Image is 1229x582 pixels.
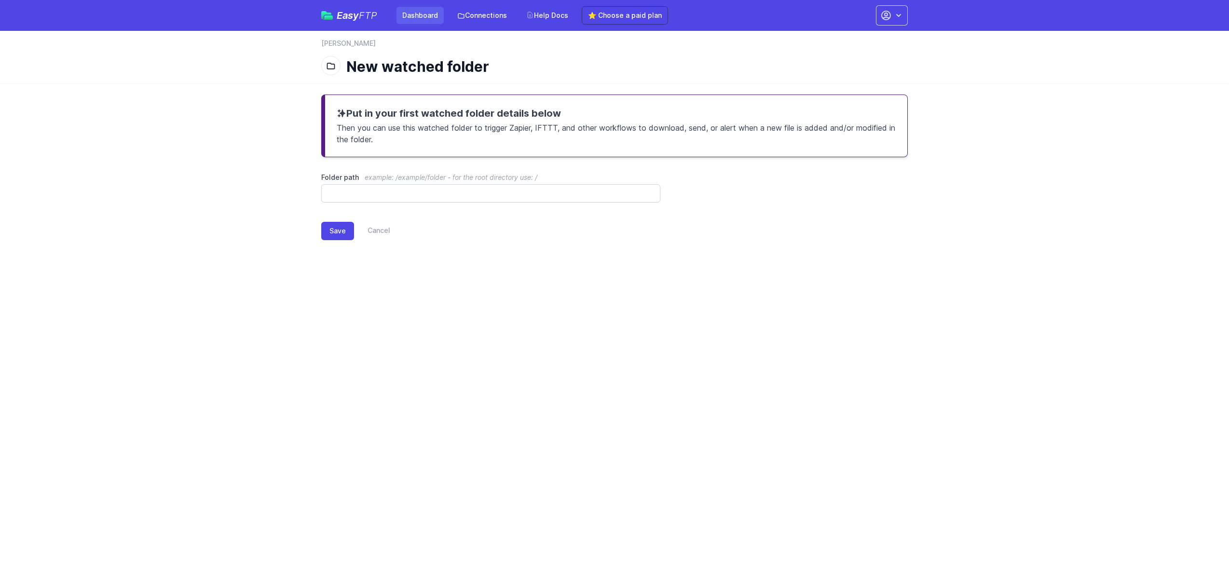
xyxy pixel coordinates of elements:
[520,7,574,24] a: Help Docs
[359,10,377,21] span: FTP
[354,222,390,240] a: Cancel
[396,7,444,24] a: Dashboard
[321,11,377,20] a: EasyFTP
[346,58,900,75] h1: New watched folder
[337,120,896,145] p: Then you can use this watched folder to trigger Zapier, IFTTT, and other workflows to download, s...
[365,173,537,181] span: example: /example/folder - for the root directory use: /
[337,107,896,120] h3: Put in your first watched folder details below
[451,7,513,24] a: Connections
[1181,534,1217,570] iframe: Drift Widget Chat Controller
[321,11,333,20] img: easyftp_logo.png
[321,173,660,182] label: Folder path
[321,39,376,48] a: [PERSON_NAME]
[337,11,377,20] span: Easy
[321,39,908,54] nav: Breadcrumb
[321,222,354,240] button: Save
[582,6,668,25] a: ⭐ Choose a paid plan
